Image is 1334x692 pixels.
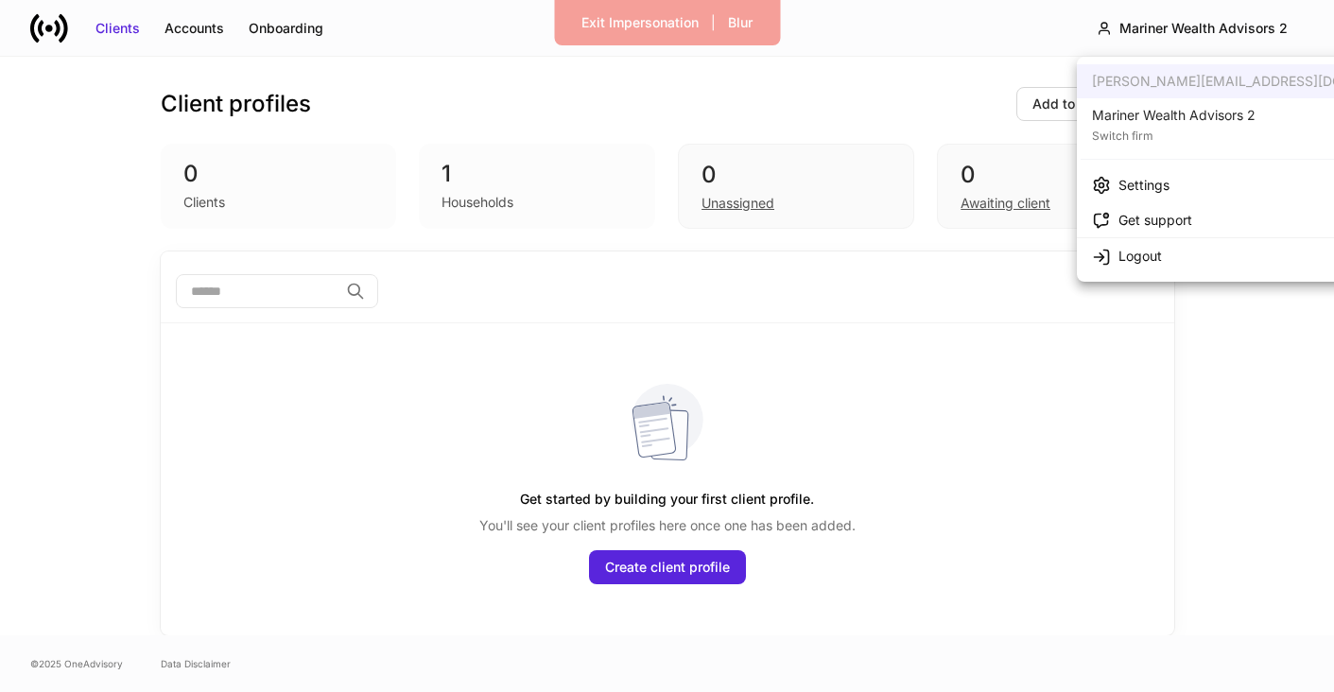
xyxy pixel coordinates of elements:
div: Switch firm [1092,125,1256,144]
div: Logout [1118,247,1162,266]
div: Mariner Wealth Advisors 2 [1092,106,1256,125]
div: Get support [1118,211,1192,230]
div: Exit Impersonation [581,13,699,32]
div: Settings [1118,176,1169,195]
div: Blur [728,13,753,32]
